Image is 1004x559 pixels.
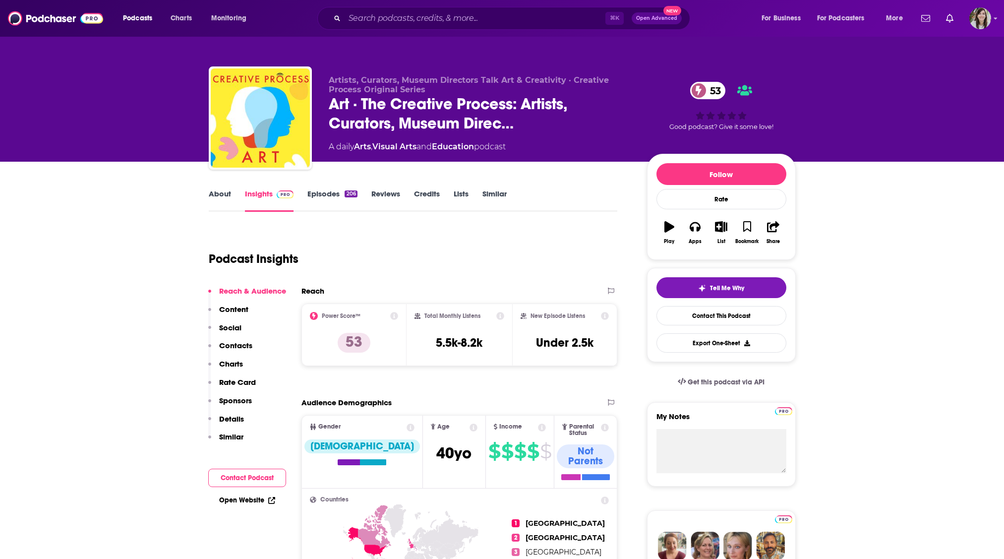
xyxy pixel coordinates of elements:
p: Contacts [219,341,252,350]
span: [GEOGRAPHIC_DATA] [526,519,605,528]
span: New [663,6,681,15]
a: Show notifications dropdown [942,10,957,27]
img: Podchaser Pro [775,407,792,415]
button: Details [208,414,244,433]
p: Reach & Audience [219,286,286,296]
button: Rate Card [208,377,256,396]
span: Age [437,424,450,430]
img: Podchaser Pro [775,515,792,523]
div: Search podcasts, credits, & more... [327,7,700,30]
div: 53Good podcast? Give it some love! [647,75,796,137]
span: $ [540,443,551,459]
span: and [416,142,432,151]
img: User Profile [969,7,991,29]
span: Good podcast? Give it some love! [669,123,773,130]
a: 53 [690,82,726,99]
span: Income [499,424,522,430]
span: Get this podcast via API [688,378,765,386]
input: Search podcasts, credits, & more... [345,10,605,26]
a: About [209,189,231,212]
a: Contact This Podcast [656,306,786,325]
div: Share [767,239,780,245]
span: $ [527,443,539,459]
a: Episodes206 [307,189,357,212]
button: Export One-Sheet [656,333,786,353]
button: open menu [879,10,915,26]
h1: Podcast Insights [209,251,298,266]
div: 206 [345,190,357,197]
p: Sponsors [219,396,252,405]
span: More [886,11,903,25]
span: For Business [762,11,801,25]
a: Open Website [219,496,275,504]
span: Countries [320,497,349,503]
div: Apps [689,239,702,245]
a: Lists [454,189,469,212]
span: Artists, Curators, Museum Directors Talk Art & Creativity · Creative Process Original Series [329,75,609,94]
p: 53 [338,333,370,353]
p: Details [219,414,244,424]
a: Arts [354,142,371,151]
button: Social [208,323,241,341]
img: Podchaser - Follow, Share and Rate Podcasts [8,9,103,28]
button: Charts [208,359,243,377]
p: Similar [219,432,243,441]
a: Pro website [775,514,792,523]
p: Charts [219,359,243,369]
div: Play [664,239,674,245]
a: Reviews [371,189,400,212]
span: 53 [700,82,726,99]
h2: Power Score™ [322,312,360,319]
span: Gender [318,424,341,430]
div: Bookmark [735,239,759,245]
div: List [717,239,725,245]
button: open menu [755,10,813,26]
img: tell me why sparkle [698,284,706,292]
span: Tell Me Why [710,284,744,292]
p: Rate Card [219,377,256,387]
a: Visual Arts [372,142,416,151]
a: Get this podcast via API [670,370,773,394]
button: Similar [208,432,243,450]
button: Play [656,215,682,250]
img: Podchaser Pro [277,190,294,198]
h2: Reach [301,286,324,296]
h3: Under 2.5k [536,335,593,350]
span: Podcasts [123,11,152,25]
button: Contacts [208,341,252,359]
button: Show profile menu [969,7,991,29]
button: Share [760,215,786,250]
span: Charts [171,11,192,25]
h2: New Episode Listens [531,312,585,319]
span: 40 yo [436,443,472,463]
span: Parental Status [569,424,599,436]
span: Logged in as devinandrade [969,7,991,29]
button: tell me why sparkleTell Me Why [656,277,786,298]
span: [GEOGRAPHIC_DATA] [526,533,605,542]
button: Follow [656,163,786,185]
span: $ [514,443,526,459]
span: 3 [512,548,520,556]
button: Content [208,305,248,323]
button: open menu [811,10,879,26]
a: Charts [164,10,198,26]
a: Show notifications dropdown [917,10,934,27]
a: InsightsPodchaser Pro [245,189,294,212]
div: Not Parents [557,444,614,468]
button: Sponsors [208,396,252,414]
button: Open AdvancedNew [632,12,682,24]
a: Credits [414,189,440,212]
span: For Podcasters [817,11,865,25]
a: Similar [482,189,507,212]
img: Art · The Creative Process: Artists, Curators, Museum Directors Talk Art, Life & Creativity [211,68,310,168]
span: 2 [512,534,520,542]
a: Education [432,142,474,151]
h2: Audience Demographics [301,398,392,407]
span: Monitoring [211,11,246,25]
span: ⌘ K [605,12,624,25]
p: Content [219,305,248,314]
label: My Notes [656,412,786,429]
span: [GEOGRAPHIC_DATA] [526,548,601,557]
button: Apps [682,215,708,250]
